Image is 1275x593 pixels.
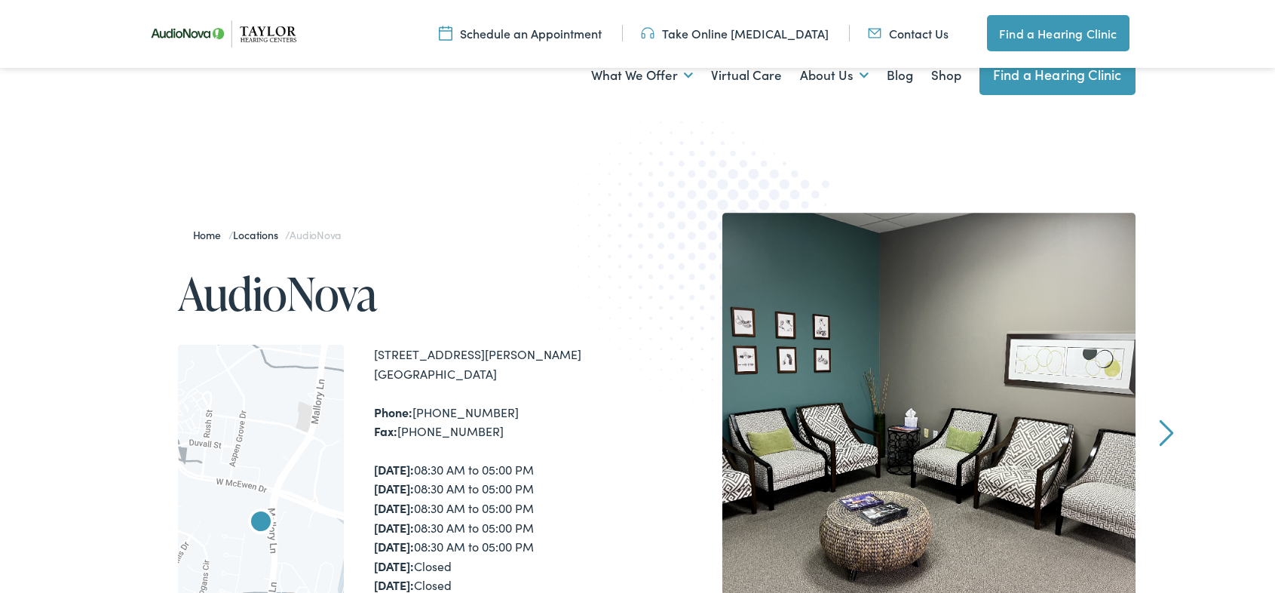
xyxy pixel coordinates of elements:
[243,505,279,542] div: AudioNova
[233,227,285,242] a: Locations
[374,422,397,439] strong: Fax:
[374,499,414,516] strong: [DATE]:
[591,48,693,103] a: What We Offer
[193,227,228,242] a: Home
[641,25,654,41] img: utility icon
[374,538,414,555] strong: [DATE]:
[987,15,1129,51] a: Find a Hearing Clinic
[290,227,341,242] span: AudioNova
[1159,419,1173,447] a: Next
[641,25,829,41] a: Take Online [MEDICAL_DATA]
[374,576,414,593] strong: [DATE]:
[374,404,412,420] strong: Phone:
[887,48,913,103] a: Blog
[931,48,961,103] a: Shop
[374,461,414,478] strong: [DATE]:
[439,25,452,41] img: utility icon
[374,519,414,536] strong: [DATE]:
[711,48,782,103] a: Virtual Care
[800,48,869,103] a: About Us
[374,403,638,441] div: [PHONE_NUMBER] [PHONE_NUMBER]
[868,25,949,41] a: Contact Us
[439,25,602,41] a: Schedule an Appointment
[193,227,342,242] span: / /
[979,54,1136,95] a: Find a Hearing Clinic
[374,558,414,574] strong: [DATE]:
[868,25,881,41] img: utility icon
[374,345,638,383] div: [STREET_ADDRESS][PERSON_NAME] [GEOGRAPHIC_DATA]
[374,480,414,496] strong: [DATE]:
[178,269,638,318] h1: AudioNova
